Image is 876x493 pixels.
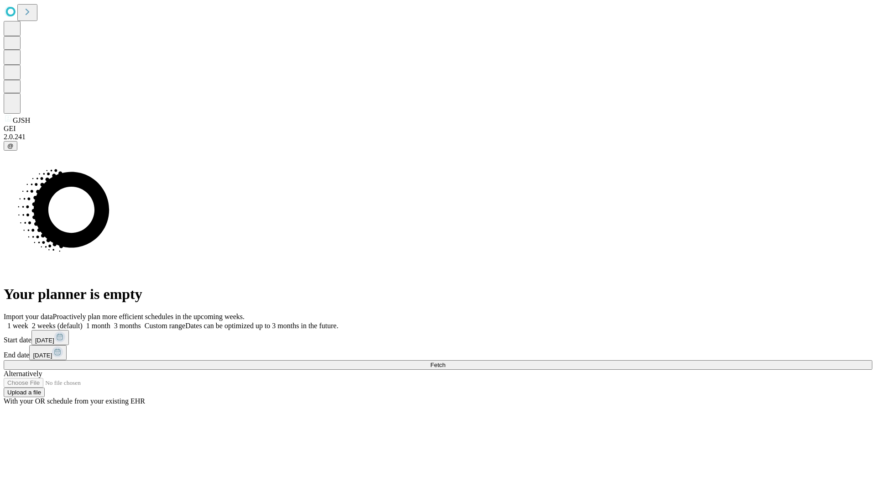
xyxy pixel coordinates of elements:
span: [DATE] [35,337,54,344]
span: Proactively plan more efficient schedules in the upcoming weeks. [53,313,245,320]
button: Upload a file [4,388,45,397]
span: 1 week [7,322,28,330]
span: Fetch [430,362,445,368]
span: [DATE] [33,352,52,359]
span: With your OR schedule from your existing EHR [4,397,145,405]
span: Custom range [145,322,185,330]
div: End date [4,345,872,360]
span: 3 months [114,322,141,330]
h1: Your planner is empty [4,286,872,303]
span: @ [7,142,14,149]
div: GEI [4,125,872,133]
button: [DATE] [29,345,67,360]
button: @ [4,141,17,151]
button: [DATE] [31,330,69,345]
span: 2 weeks (default) [32,322,83,330]
span: GJSH [13,116,30,124]
span: 1 month [86,322,110,330]
div: 2.0.241 [4,133,872,141]
button: Fetch [4,360,872,370]
span: Dates can be optimized up to 3 months in the future. [185,322,338,330]
div: Start date [4,330,872,345]
span: Import your data [4,313,53,320]
span: Alternatively [4,370,42,378]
